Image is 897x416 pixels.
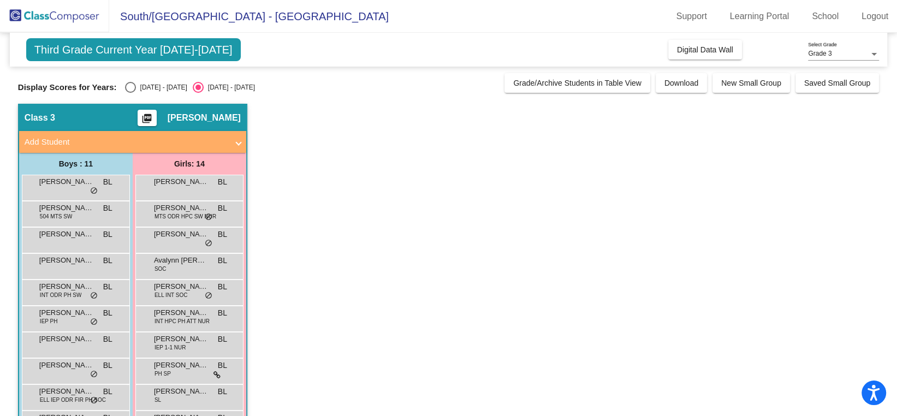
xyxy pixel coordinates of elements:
[138,110,157,126] button: Print Students Details
[656,73,707,93] button: Download
[25,112,55,123] span: Class 3
[90,318,98,326] span: do_not_disturb_alt
[103,176,112,188] span: BL
[90,187,98,195] span: do_not_disturb_alt
[19,153,133,175] div: Boys : 11
[154,334,209,344] span: [PERSON_NAME]
[40,317,58,325] span: IEP PH
[39,255,94,266] span: [PERSON_NAME]
[668,40,742,60] button: Digital Data Wall
[155,212,216,221] span: MTS ODR HPC SW NUR
[155,396,161,404] span: SL
[808,50,831,57] span: Grade 3
[18,82,117,92] span: Display Scores for Years:
[668,8,716,25] a: Support
[795,73,879,93] button: Saved Small Group
[155,265,167,273] span: SOC
[154,281,209,292] span: [PERSON_NAME]
[40,396,106,404] span: ELL IEP ODR FIR PH SOC
[154,360,209,371] span: [PERSON_NAME]
[103,334,112,345] span: BL
[204,82,255,92] div: [DATE] - [DATE]
[721,79,781,87] span: New Small Group
[26,38,241,61] span: Third Grade Current Year [DATE]-[DATE]
[90,370,98,379] span: do_not_disturb_alt
[155,291,188,299] span: ELL INT SOC
[205,239,212,248] span: do_not_disturb_alt
[39,334,94,344] span: [PERSON_NAME]
[154,386,209,397] span: [PERSON_NAME]
[154,176,209,187] span: [PERSON_NAME]
[804,79,870,87] span: Saved Small Group
[155,370,171,378] span: PH SP
[103,307,112,319] span: BL
[155,317,210,325] span: INT HPC PH ATT NUR
[218,334,227,345] span: BL
[39,360,94,371] span: [PERSON_NAME]
[39,203,94,213] span: [PERSON_NAME]
[168,112,241,123] span: [PERSON_NAME]
[721,8,798,25] a: Learning Portal
[155,343,186,352] span: IEP 1-1 NUR
[513,79,641,87] span: Grade/Archive Students in Table View
[205,292,212,300] span: do_not_disturb_alt
[504,73,650,93] button: Grade/Archive Students in Table View
[154,307,209,318] span: [PERSON_NAME]
[39,281,94,292] span: [PERSON_NAME]
[39,307,94,318] span: [PERSON_NAME]
[664,79,698,87] span: Download
[103,229,112,240] span: BL
[103,281,112,293] span: BL
[39,386,94,397] span: [PERSON_NAME] [PERSON_NAME]
[40,291,81,299] span: INT ODR PH SW
[103,203,112,214] span: BL
[90,292,98,300] span: do_not_disturb_alt
[218,386,227,397] span: BL
[103,255,112,266] span: BL
[677,45,733,54] span: Digital Data Wall
[19,131,246,153] mat-expansion-panel-header: Add Student
[154,229,209,240] span: [PERSON_NAME]
[218,203,227,214] span: BL
[712,73,790,93] button: New Small Group
[853,8,897,25] a: Logout
[154,203,209,213] span: [PERSON_NAME]
[136,82,187,92] div: [DATE] - [DATE]
[218,360,227,371] span: BL
[218,255,227,266] span: BL
[218,281,227,293] span: BL
[154,255,209,266] span: Avalynn [PERSON_NAME]
[25,136,228,148] mat-panel-title: Add Student
[40,212,72,221] span: 504 MTS SW
[90,396,98,405] span: do_not_disturb_alt
[39,229,94,240] span: [PERSON_NAME]
[218,307,227,319] span: BL
[140,113,153,128] mat-icon: picture_as_pdf
[218,176,227,188] span: BL
[103,386,112,397] span: BL
[205,213,212,222] span: do_not_disturb_alt
[39,176,94,187] span: [PERSON_NAME]
[803,8,847,25] a: School
[125,82,255,93] mat-radio-group: Select an option
[109,8,389,25] span: South/[GEOGRAPHIC_DATA] - [GEOGRAPHIC_DATA]
[133,153,246,175] div: Girls: 14
[103,360,112,371] span: BL
[218,229,227,240] span: BL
